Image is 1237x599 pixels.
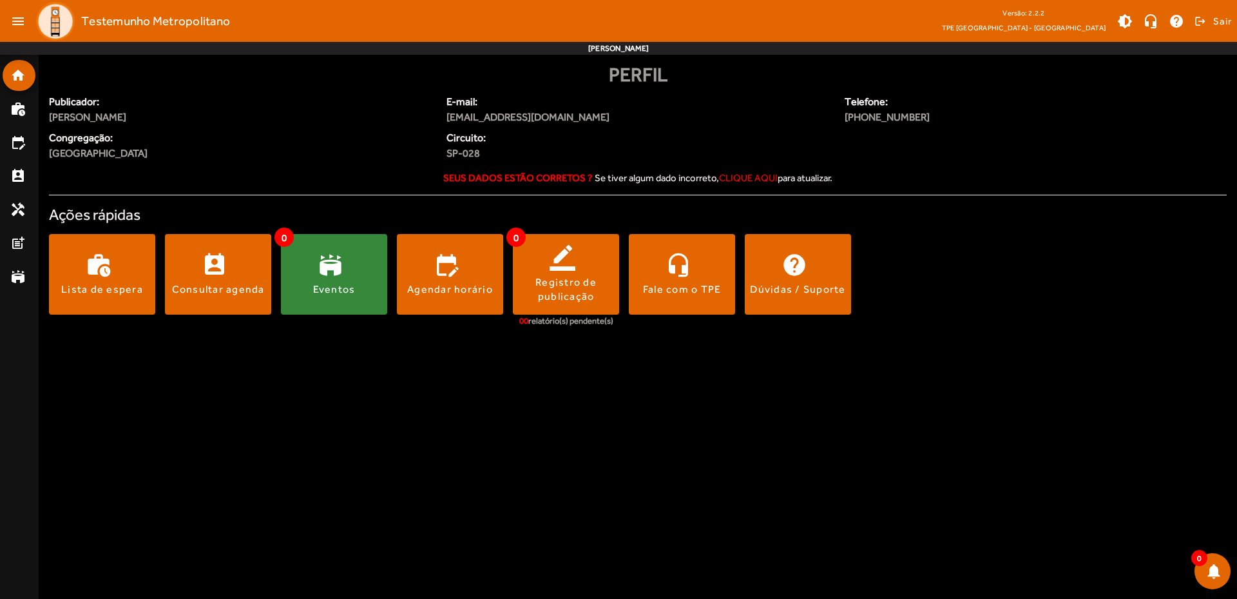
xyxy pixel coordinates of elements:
mat-icon: perm_contact_calendar [10,168,26,184]
mat-icon: post_add [10,235,26,251]
mat-icon: handyman [10,202,26,217]
span: 0 [274,228,294,247]
div: Versão: 2.2.2 [942,5,1106,21]
a: Testemunho Metropolitano [31,2,230,41]
div: Fale com o TPE [643,282,722,297]
button: Lista de espera [49,234,155,315]
span: Publicador: [49,94,431,110]
div: Perfil [49,60,1227,89]
span: Sair [1213,11,1232,32]
mat-icon: work_history [10,101,26,117]
div: Registro de publicação [513,275,619,304]
span: [PHONE_NUMBER] [845,110,1127,125]
span: [GEOGRAPHIC_DATA] [49,146,148,161]
span: Testemunho Metropolitano [81,11,230,32]
span: 0 [1191,550,1207,566]
span: SP-028 [446,146,630,161]
span: 00 [519,316,528,326]
span: Telefone: [845,94,1127,110]
img: Logo TPE [36,2,75,41]
span: Congregação: [49,130,431,146]
button: Fale com o TPE [629,234,735,315]
div: Agendar horário [407,282,493,297]
mat-icon: edit_calendar [10,135,26,150]
span: [PERSON_NAME] [49,110,431,125]
button: Eventos [281,234,387,315]
div: Consultar agenda [172,282,265,297]
span: Circuito: [446,130,630,146]
button: Sair [1193,12,1232,31]
h4: Ações rápidas [49,206,1227,224]
button: Agendar horário [397,234,503,315]
span: Se tiver algum dado incorreto, para atualizar. [595,172,832,183]
span: clique aqui [719,172,778,183]
button: Registro de publicação [513,234,619,315]
div: Dúvidas / Suporte [750,282,845,297]
mat-icon: menu [5,8,31,34]
div: Eventos [313,282,356,297]
div: relatório(s) pendente(s) [519,315,613,328]
button: Dúvidas / Suporte [745,234,851,315]
strong: Seus dados estão corretos ? [443,172,593,183]
span: 0 [506,228,526,247]
button: Consultar agenda [165,234,271,315]
div: Lista de espera [61,282,143,297]
span: E-mail: [446,94,829,110]
span: [EMAIL_ADDRESS][DOMAIN_NAME] [446,110,829,125]
mat-icon: stadium [10,269,26,284]
mat-icon: home [10,68,26,83]
span: TPE [GEOGRAPHIC_DATA] - [GEOGRAPHIC_DATA] [942,21,1106,34]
